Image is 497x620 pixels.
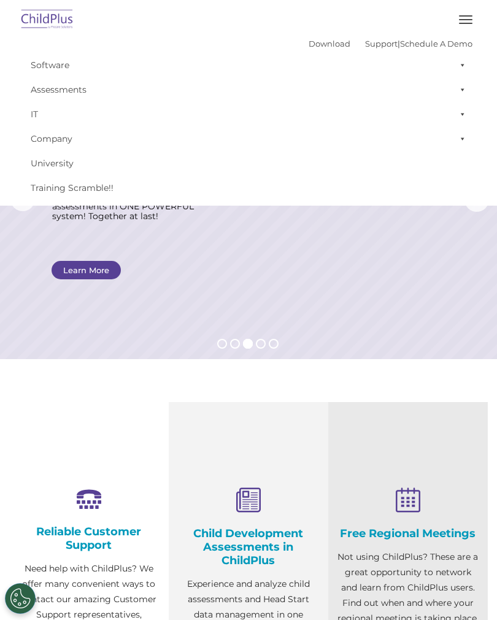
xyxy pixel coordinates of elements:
button: Cookies Settings [5,583,36,614]
h4: Free Regional Meetings [337,527,479,540]
a: University [25,151,472,176]
a: Schedule A Demo [400,39,472,48]
a: Software [25,53,472,77]
font: | [309,39,472,48]
a: Training Scramble!! [25,176,472,200]
a: IT [25,102,472,126]
a: Assessments [25,77,472,102]
a: Download [309,39,350,48]
a: Support [365,39,398,48]
a: Learn More [52,261,121,279]
img: ChildPlus by Procare Solutions [18,6,76,34]
h4: Child Development Assessments in ChildPlus [178,527,319,567]
h4: Reliable Customer Support [18,525,160,552]
a: Company [25,126,472,151]
rs-layer: Program management software combined with child development assessments in ONE POWERFUL system! T... [52,182,211,221]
